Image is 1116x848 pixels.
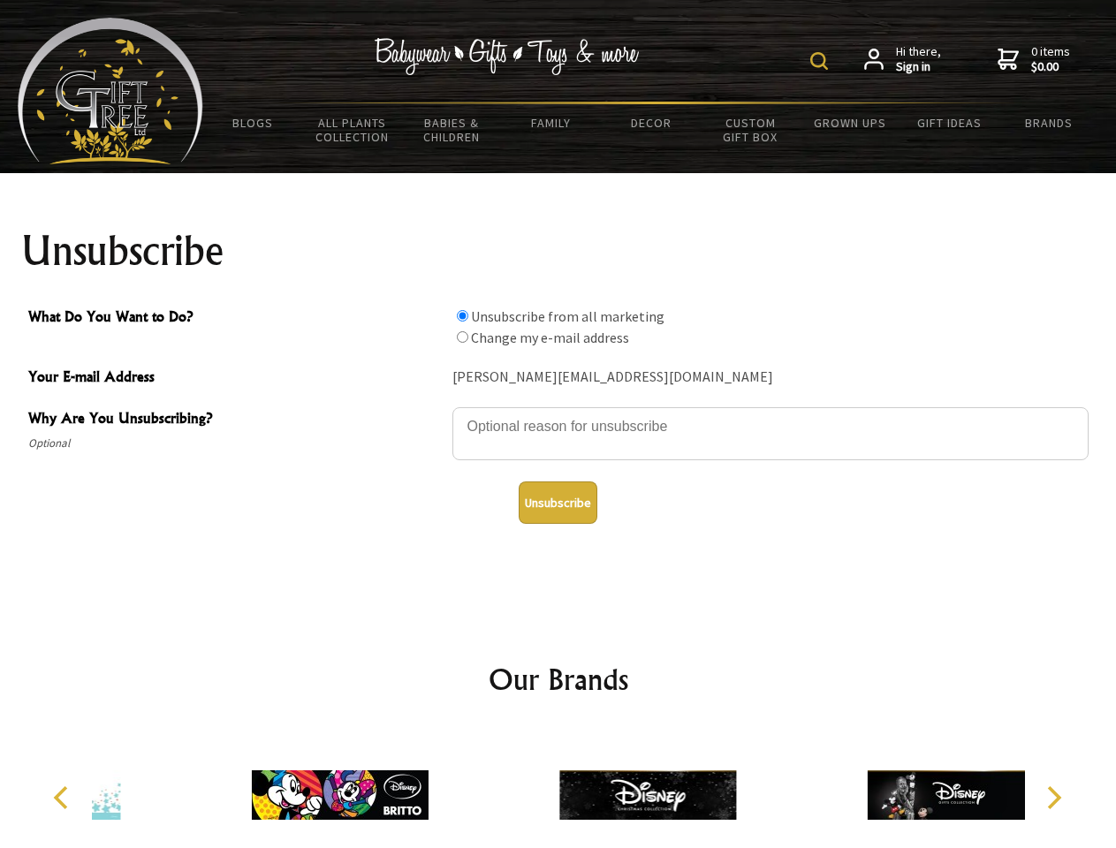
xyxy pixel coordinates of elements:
[375,38,640,75] img: Babywear - Gifts - Toys & more
[810,52,828,70] img: product search
[18,18,203,164] img: Babyware - Gifts - Toys and more...
[35,658,1082,700] h2: Our Brands
[701,104,801,155] a: Custom Gift Box
[502,104,602,141] a: Family
[1031,59,1070,75] strong: $0.00
[402,104,502,155] a: Babies & Children
[601,104,701,141] a: Decor
[457,310,468,322] input: What Do You Want to Do?
[28,306,444,331] span: What Do You Want to Do?
[28,433,444,454] span: Optional
[203,104,303,141] a: BLOGS
[896,59,941,75] strong: Sign in
[519,481,597,524] button: Unsubscribe
[452,364,1089,391] div: [PERSON_NAME][EMAIL_ADDRESS][DOMAIN_NAME]
[457,331,468,343] input: What Do You Want to Do?
[999,104,1099,141] a: Brands
[303,104,403,155] a: All Plants Collection
[900,104,999,141] a: Gift Ideas
[864,44,941,75] a: Hi there,Sign in
[452,407,1089,460] textarea: Why Are You Unsubscribing?
[998,44,1070,75] a: 0 items$0.00
[1034,778,1073,817] button: Next
[21,230,1096,272] h1: Unsubscribe
[28,407,444,433] span: Why Are You Unsubscribing?
[800,104,900,141] a: Grown Ups
[896,44,941,75] span: Hi there,
[28,366,444,391] span: Your E-mail Address
[1031,43,1070,75] span: 0 items
[471,329,629,346] label: Change my e-mail address
[44,778,83,817] button: Previous
[471,307,664,325] label: Unsubscribe from all marketing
